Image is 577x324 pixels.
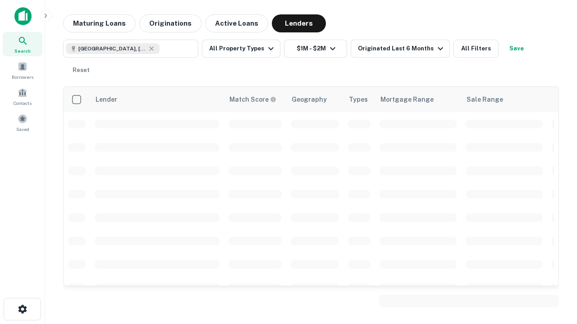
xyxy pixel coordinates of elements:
[90,87,224,112] th: Lender
[67,61,96,79] button: Reset
[502,40,531,58] button: Save your search to get updates of matches that match your search criteria.
[202,40,280,58] button: All Property Types
[453,40,499,58] button: All Filters
[96,94,117,105] div: Lender
[78,45,146,53] span: [GEOGRAPHIC_DATA], [GEOGRAPHIC_DATA], [GEOGRAPHIC_DATA]
[272,14,326,32] button: Lenders
[380,94,434,105] div: Mortgage Range
[139,14,201,32] button: Originations
[351,40,450,58] button: Originated Last 6 Months
[532,252,577,295] iframe: Chat Widget
[63,14,136,32] button: Maturing Loans
[284,40,347,58] button: $1M - $2M
[3,32,42,56] a: Search
[292,94,327,105] div: Geography
[461,87,547,112] th: Sale Range
[467,94,503,105] div: Sale Range
[358,43,446,54] div: Originated Last 6 Months
[349,94,368,105] div: Types
[229,94,275,104] h6: Match Score
[375,87,461,112] th: Mortgage Range
[343,87,375,112] th: Types
[229,94,276,104] div: Capitalize uses an advanced AI algorithm to match your search with the best lender. The match sco...
[3,84,42,108] a: Contacts
[16,126,29,133] span: Saved
[286,87,343,112] th: Geography
[3,58,42,82] a: Borrowers
[3,110,42,135] a: Saved
[14,7,32,25] img: capitalize-icon.png
[224,87,286,112] th: Capitalize uses an advanced AI algorithm to match your search with the best lender. The match sco...
[205,14,268,32] button: Active Loans
[14,99,32,107] span: Contacts
[12,73,33,81] span: Borrowers
[14,47,31,54] span: Search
